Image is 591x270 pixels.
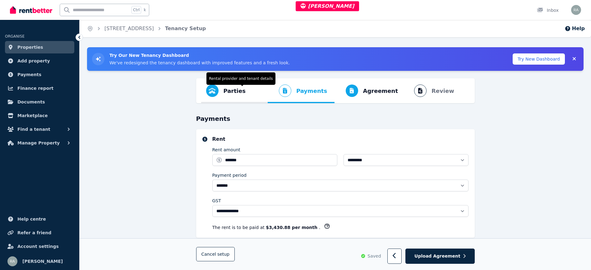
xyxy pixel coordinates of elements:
img: Rochelle Alvarez [7,256,17,266]
span: Saved [367,253,381,259]
span: Cancel [201,252,230,257]
span: setup [217,251,229,258]
span: Manage Property [17,139,60,147]
span: Finance report [17,85,53,92]
label: Rent amount [212,147,241,153]
button: Help [565,25,585,32]
button: PartiesRental provider and tenant details [201,78,251,103]
nav: Progress [196,78,475,103]
span: Tenancy Setup [165,25,206,32]
span: Marketplace [17,112,48,119]
span: Account settings [17,243,59,250]
a: Account settings [5,240,74,253]
div: Inbox [537,7,559,13]
a: Documents [5,96,74,108]
nav: Breadcrumb [80,20,213,37]
a: [STREET_ADDRESS] [104,25,154,31]
span: [PERSON_NAME] [22,258,63,265]
label: GST [212,198,221,204]
span: Ctrl [132,6,141,14]
label: Payment period [212,172,247,178]
span: Rental provider and tenant details [206,72,275,85]
a: Payments [5,68,74,81]
button: Cancelsetup [196,247,235,262]
button: Upload Agreement [405,249,474,264]
h5: Rent [212,135,469,143]
a: Marketplace [5,109,74,122]
img: Rochelle Alvarez [571,5,581,15]
a: Add property [5,55,74,67]
span: Upload Agreement [414,253,460,259]
a: Help centre [5,213,74,225]
span: Agreement [363,87,398,95]
button: Collapse banner [570,54,579,64]
button: Find a tenant [5,123,74,135]
span: k [144,7,146,12]
img: RentBetter [10,5,52,15]
span: Refer a friend [17,229,51,236]
span: Parties [224,87,246,95]
h3: Try Our New Tenancy Dashboard [109,52,290,58]
div: Try New Tenancy Dashboard [87,47,584,71]
span: Properties [17,43,43,51]
span: Payments [17,71,41,78]
span: Add property [17,57,50,65]
p: We've redesigned the tenancy dashboard with improved features and a fresh look. [109,60,290,66]
a: Properties [5,41,74,53]
button: Try New Dashboard [513,53,565,65]
p: The rent is to be paid at . [212,224,321,231]
b: $3,430.88 per month [266,225,319,230]
span: Help centre [17,215,46,223]
a: Refer a friend [5,227,74,239]
span: [PERSON_NAME] [301,3,354,9]
h3: Payments [196,114,475,123]
a: Finance report [5,82,74,94]
span: Documents [17,98,45,106]
button: Manage Property [5,137,74,149]
span: Find a tenant [17,126,50,133]
span: ORGANISE [5,34,25,39]
button: Agreement [335,78,403,103]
